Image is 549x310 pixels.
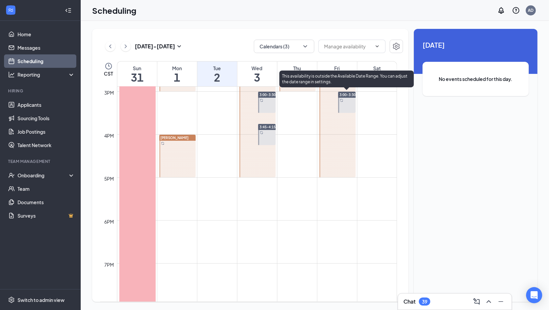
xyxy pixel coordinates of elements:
[375,44,380,49] svg: ChevronDown
[17,297,65,303] div: Switch to admin view
[117,61,157,86] a: August 31, 2025
[122,42,129,50] svg: ChevronRight
[8,172,15,179] svg: UserCheck
[135,43,175,50] h3: [DATE] - [DATE]
[392,42,400,50] svg: Settings
[485,298,493,306] svg: ChevronUp
[496,296,506,307] button: Minimize
[105,62,113,70] svg: Clock
[473,298,481,306] svg: ComposeMessage
[8,297,15,303] svg: Settings
[237,72,277,83] h1: 3
[17,182,75,195] a: Team
[103,218,116,225] div: 6pm
[8,71,15,78] svg: Analysis
[471,296,482,307] button: ComposeMessage
[528,7,534,13] div: AD
[65,7,72,14] svg: Collapse
[302,43,309,50] svg: ChevronDown
[197,61,237,86] a: September 2, 2025
[17,195,75,209] a: Documents
[483,296,494,307] button: ChevronUp
[357,65,397,72] div: Sat
[260,99,263,102] svg: Sync
[526,287,542,303] div: Open Intercom Messenger
[103,132,116,139] div: 4pm
[497,298,505,306] svg: Minimize
[117,72,157,83] h1: 31
[357,61,397,86] a: September 6, 2025
[161,142,164,145] svg: Sync
[17,28,75,41] a: Home
[260,125,281,129] span: 3:45-4:15 PM
[436,75,515,83] span: No events scheduled for this day.
[107,42,114,50] svg: ChevronLeft
[237,65,277,72] div: Wed
[7,7,14,13] svg: WorkstreamLogo
[403,298,416,305] h3: Chat
[103,261,116,268] div: 7pm
[17,41,75,54] a: Messages
[422,299,427,305] div: 39
[175,42,183,50] svg: SmallChevronDown
[17,125,75,138] a: Job Postings
[197,72,237,83] h1: 2
[105,41,115,51] button: ChevronLeft
[277,65,317,72] div: Thu
[157,65,197,72] div: Mon
[17,172,69,179] div: Onboarding
[340,99,343,102] svg: Sync
[237,61,277,86] a: September 3, 2025
[161,136,189,140] span: [PERSON_NAME]
[117,65,157,72] div: Sun
[17,209,75,222] a: SurveysCrown
[8,159,74,164] div: Team Management
[279,71,414,87] div: This availability is outside the Available Date Range. You can adjust the date range in settings.
[277,61,317,86] a: September 4, 2025
[17,71,75,78] div: Reporting
[8,88,74,94] div: Hiring
[157,61,197,86] a: September 1, 2025
[197,65,237,72] div: Tue
[17,138,75,152] a: Talent Network
[260,92,281,97] span: 3:00-3:30 PM
[340,92,361,97] span: 3:00-3:30 PM
[260,131,263,134] svg: Sync
[17,112,75,125] a: Sourcing Tools
[121,41,131,51] button: ChevronRight
[103,89,116,96] div: 3pm
[390,40,403,53] button: Settings
[317,61,357,86] a: September 5, 2025
[317,65,357,72] div: Fri
[17,54,75,68] a: Scheduling
[157,72,197,83] h1: 1
[104,70,113,77] span: CST
[277,72,317,83] h1: 4
[423,40,529,50] span: [DATE]
[324,43,372,50] input: Manage availability
[512,6,520,14] svg: QuestionInfo
[103,175,116,182] div: 5pm
[497,6,505,14] svg: Notifications
[254,40,314,53] button: Calendars (3)ChevronDown
[92,5,136,16] h1: Scheduling
[17,98,75,112] a: Applicants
